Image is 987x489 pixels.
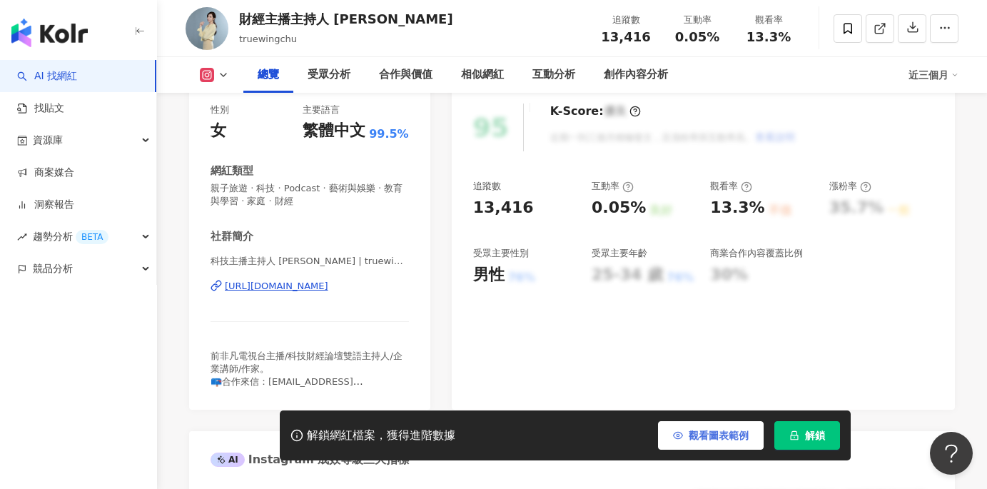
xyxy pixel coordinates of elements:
[710,180,752,193] div: 觀看率
[746,30,791,44] span: 13.3%
[908,64,958,86] div: 近三個月
[211,120,226,142] div: 女
[461,66,504,84] div: 相似網紅
[604,66,668,84] div: 創作內容分析
[379,66,432,84] div: 合作與價值
[211,280,409,293] a: [URL][DOMAIN_NAME]
[211,104,229,116] div: 性別
[741,13,796,27] div: 觀看率
[17,232,27,242] span: rise
[774,421,840,450] button: 解鎖
[710,247,803,260] div: 商業合作內容覆蓋比例
[601,29,650,44] span: 13,416
[239,34,297,44] span: truewingchu
[473,180,501,193] div: 追蹤數
[239,10,453,28] div: 財經主播主持人 [PERSON_NAME]
[303,104,340,116] div: 主要語言
[76,230,108,244] div: BETA
[789,430,799,440] span: lock
[307,428,455,443] div: 解鎖網紅檔案，獲得進階數據
[473,264,505,286] div: 男性
[17,69,77,84] a: searchAI 找網紅
[710,197,764,219] div: 13.3%
[658,421,764,450] button: 觀看圖表範例
[670,13,724,27] div: 互動率
[258,66,279,84] div: 總覽
[689,430,749,441] span: 觀看圖表範例
[550,104,641,119] div: K-Score :
[599,13,653,27] div: 追蹤數
[532,66,575,84] div: 互動分析
[17,166,74,180] a: 商案媒合
[33,221,108,253] span: 趨勢分析
[17,198,74,212] a: 洞察報告
[805,430,825,441] span: 解鎖
[592,197,646,219] div: 0.05%
[186,7,228,50] img: KOL Avatar
[303,120,365,142] div: 繁體中文
[592,180,634,193] div: 互動率
[211,163,253,178] div: 網紅類型
[211,351,403,400] span: 前非凡電視台主播/科技財經論壇雙語主持人/企業講師/作家。 📪合作來信：[EMAIL_ADDRESS][DOMAIN_NAME]
[592,247,647,260] div: 受眾主要年齡
[11,19,88,47] img: logo
[17,101,64,116] a: 找貼文
[211,255,409,268] span: 科技主播主持人 [PERSON_NAME] | truewingchu
[308,66,350,84] div: 受眾分析
[473,197,534,219] div: 13,416
[211,182,409,208] span: 親子旅遊 · 科技 · Podcast · 藝術與娛樂 · 教育與學習 · 家庭 · 財經
[473,247,529,260] div: 受眾主要性別
[225,280,328,293] div: [URL][DOMAIN_NAME]
[211,229,253,244] div: 社群簡介
[675,30,719,44] span: 0.05%
[33,124,63,156] span: 資源庫
[369,126,409,142] span: 99.5%
[829,180,871,193] div: 漲粉率
[33,253,73,285] span: 競品分析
